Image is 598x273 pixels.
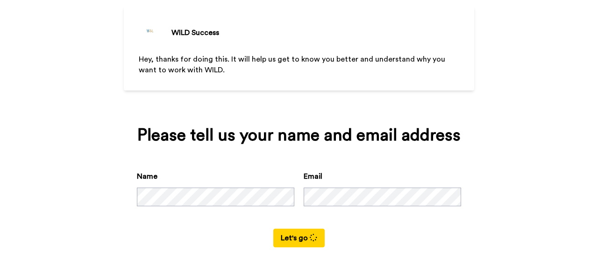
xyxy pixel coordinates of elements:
span: Hey, thanks for doing this. It will help us get to know you better and understand why you want to... [139,56,447,74]
div: WILD Success [171,27,219,38]
button: Let's go [273,229,325,247]
label: Email [304,171,322,182]
label: Name [137,171,157,182]
div: Please tell us your name and email address [137,126,461,145]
